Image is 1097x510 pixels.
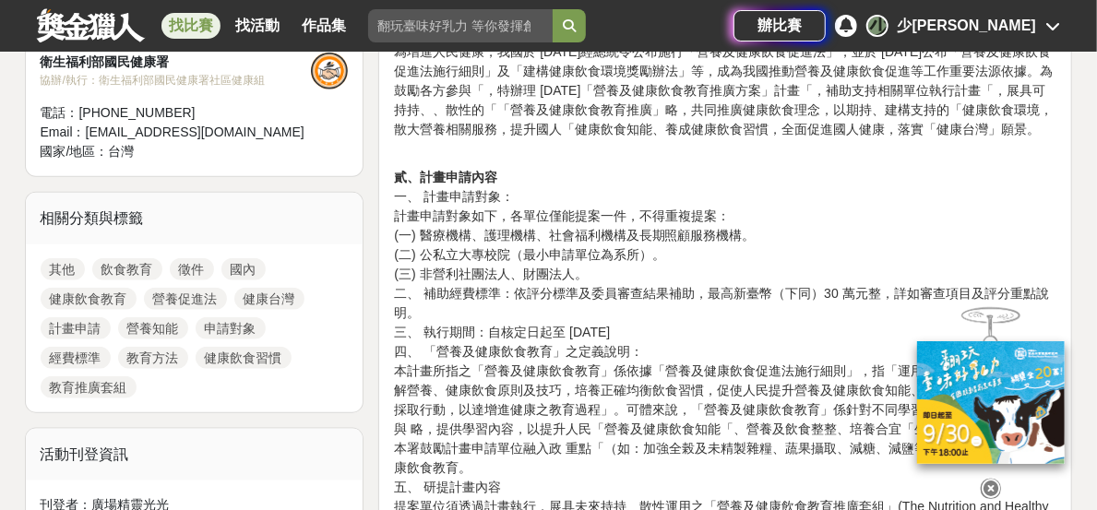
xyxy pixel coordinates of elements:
span: 台灣 [108,144,134,159]
div: 活動刊登資訊 [26,429,364,480]
a: 徵件 [170,258,214,280]
a: 其他 [41,258,85,280]
div: Email： [EMAIL_ADDRESS][DOMAIN_NAME] [41,123,312,142]
p: 為增進人民健康，我國於 [DATE]經總統令公布施行「營養及健康飲食促進法」，並於 [DATE]公布「營養及健康飲食促進法施行細則」及「建構健康飲食環境獎勵辦法」等，成為我國推動營養及健康飲食促... [394,23,1056,159]
div: 電話： [PHONE_NUMBER] [41,103,312,123]
a: 作品集 [294,13,353,39]
div: 相關分類與標籤 [26,193,364,244]
div: 少[PERSON_NAME] [898,15,1036,37]
div: 少 [866,15,888,37]
a: 找活動 [228,13,287,39]
strong: 貳、計畫申請內容 [394,170,497,184]
input: 翻玩臺味好乳力 等你發揮創意！ [368,9,553,42]
a: 營養知能 [118,317,188,339]
a: 健康台灣 [234,288,304,310]
a: 飲食教育 [92,258,162,280]
a: 健康飲食教育 [41,288,137,310]
a: 申請對象 [196,317,266,339]
a: 健康飲食習慣 [196,347,292,369]
a: 教育方法 [118,347,188,369]
a: 辦比賽 [733,10,826,42]
div: 協辦/執行： 衛生福利部國民健康署社區健康組 [41,72,312,89]
a: 找比賽 [161,13,221,39]
a: 營養促進法 [144,288,227,310]
a: 計畫申請 [41,317,111,339]
div: 衛生福利部國民健康署 [41,53,312,72]
img: c171a689-fb2c-43c6-a33c-e56b1f4b2190.jpg [917,341,1065,464]
a: 經費標準 [41,347,111,369]
span: 國家/地區： [41,144,109,159]
a: 教育推廣套組 [41,376,137,398]
a: 國內 [221,258,266,280]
